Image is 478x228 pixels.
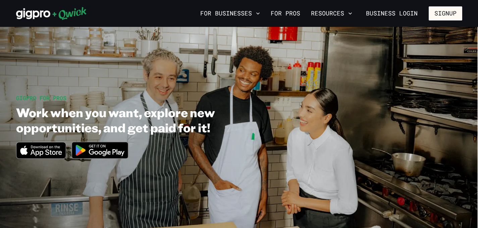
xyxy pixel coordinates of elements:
a: Business Login [360,6,423,20]
img: Get it on Google Play [67,138,132,163]
button: Signup [429,6,462,20]
h1: Work when you want, explore new opportunities, and get paid for it! [16,105,284,135]
a: Download on the App Store [16,153,66,160]
span: GIGPRO FOR PROS [16,94,66,101]
a: For Pros [268,8,303,19]
button: Resources [308,8,355,19]
button: For Businesses [198,8,263,19]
